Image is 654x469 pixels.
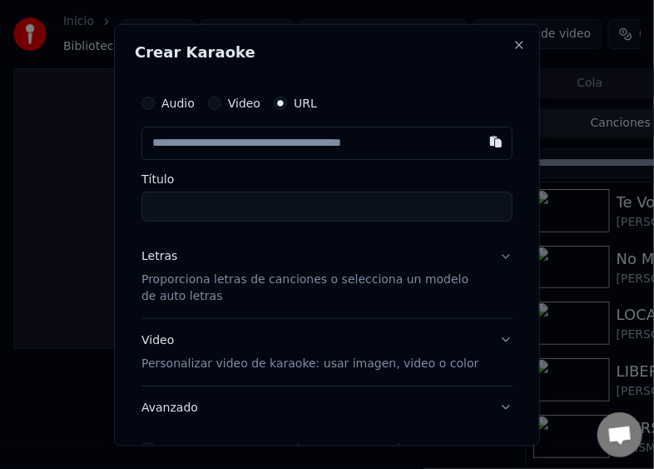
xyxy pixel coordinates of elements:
[135,44,519,59] h2: Crear Karaoke
[161,97,195,108] label: Audio
[141,172,513,184] label: Título
[141,318,513,385] button: VideoPersonalizar video de karaoke: usar imagen, video o color
[228,97,260,108] label: Video
[223,443,428,455] button: Acepto la
[161,443,427,455] label: Acepto la
[294,97,317,108] label: URL
[141,386,513,429] button: Avanzado
[141,247,177,264] div: Letras
[141,355,478,372] p: Personalizar video de karaoke: usar imagen, video o color
[141,332,478,372] div: Video
[141,271,486,304] p: Proporciona letras de canciones o selecciona un modelo de auto letras
[141,234,513,317] button: LetrasProporciona letras de canciones o selecciona un modelo de auto letras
